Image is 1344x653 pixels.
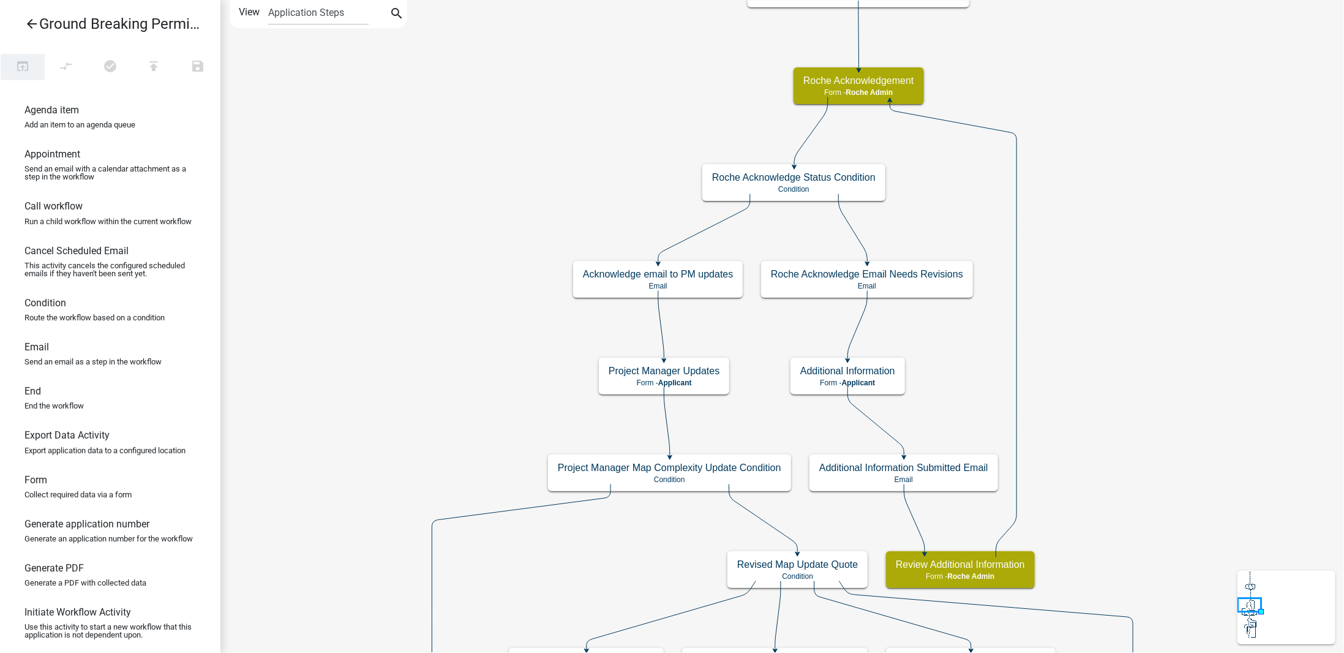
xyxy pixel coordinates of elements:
button: No problems [88,54,132,80]
p: Form - [896,572,1025,581]
p: Form - [803,88,914,97]
button: Publish [132,54,176,80]
h5: Additional Information [800,365,895,377]
h5: Roche Acknowledge Status Condition [712,172,876,183]
span: Roche Admin [948,572,995,581]
p: Email [771,282,963,290]
a: Ground Breaking Permit Application [10,10,201,38]
h6: Generate application number [24,518,149,530]
h5: Revised Map Update Quote [737,559,858,570]
p: Run a child workflow within the current workflow [24,217,192,225]
p: Collect required data via a form [24,491,132,499]
p: Use this activity to start a new workflow that this application is not dependent upon. [24,623,196,639]
span: Roche Admin [846,88,893,97]
p: Generate a PDF with collected data [24,579,146,587]
p: Condition [712,185,876,194]
i: check_circle [103,59,118,76]
h6: Initiate Workflow Activity [24,606,131,618]
h6: Condition [24,297,66,309]
button: Test Workflow [1,54,45,80]
p: Condition [558,475,781,484]
h5: Review Additional Information [896,559,1025,570]
div: Workflow actions [1,54,220,83]
p: Email [819,475,988,484]
h5: Project Manager Map Complexity Update Condition [558,462,781,474]
span: Applicant [842,379,876,387]
span: Applicant [658,379,692,387]
h6: Generate PDF [24,562,84,574]
h6: Export Data Activity [24,429,110,441]
h6: Form [24,474,47,486]
h5: Additional Information Submitted Email [819,462,988,474]
h5: Project Manager Updates [609,365,719,377]
p: Export application data to a configured location [24,447,186,455]
p: End the workflow [24,402,84,410]
p: Send an email as a step in the workflow [24,358,162,366]
button: Save [176,54,220,80]
h6: Call workflow [24,200,83,212]
h6: End [24,385,41,397]
p: Send an email with a calendar attachment as a step in the workflow [24,165,196,181]
i: open_in_browser [15,59,30,76]
h6: Agenda item [24,104,79,116]
p: Condition [737,572,858,581]
p: Route the workflow based on a condition [24,314,165,322]
p: Form - [800,379,895,387]
p: Email [583,282,733,290]
h5: Roche Acknowledgement [803,75,914,86]
button: search [387,5,407,25]
i: save [190,59,205,76]
h5: Acknowledge email to PM updates [583,268,733,280]
p: This activity cancels the configured scheduled emails if they haven't been sent yet. [24,262,196,277]
i: publish [146,59,161,76]
p: Add an item to an agenda queue [24,121,135,129]
button: Auto Layout [44,54,88,80]
p: Form - [609,379,719,387]
i: search [389,6,404,23]
h6: Email [24,341,49,353]
p: Generate an application number for the workflow [24,535,193,543]
h6: Appointment [24,148,80,160]
i: compare_arrows [59,59,74,76]
i: arrow_back [24,17,39,34]
h5: Roche Acknowledge Email Needs Revisions [771,268,963,280]
h6: Cancel Scheduled Email [24,245,129,257]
